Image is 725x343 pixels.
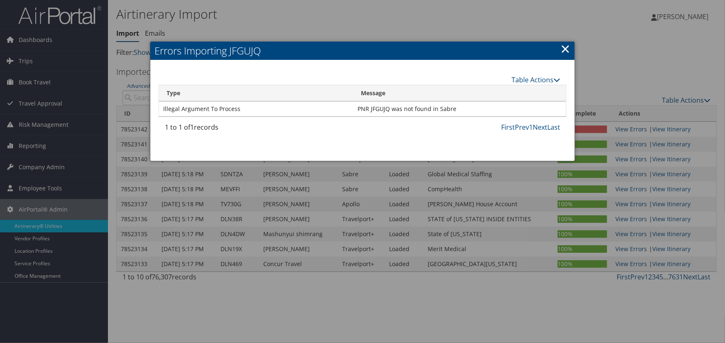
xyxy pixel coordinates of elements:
th: Message: activate to sort column ascending [353,85,566,101]
a: × [561,40,570,57]
td: PNR JFGUJQ was not found in Sabre [353,101,566,116]
a: First [501,123,515,132]
div: 1 to 1 of records [165,122,255,136]
a: Next [533,123,547,132]
th: Type: activate to sort column ascending [159,85,353,101]
a: 1 [529,123,533,132]
a: Last [547,123,560,132]
a: Table Actions [512,75,560,84]
h2: Errors Importing JFGUJQ [150,42,575,60]
a: Prev [515,123,529,132]
td: Illegal Argument To Process [159,101,353,116]
span: 1 [190,123,194,132]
